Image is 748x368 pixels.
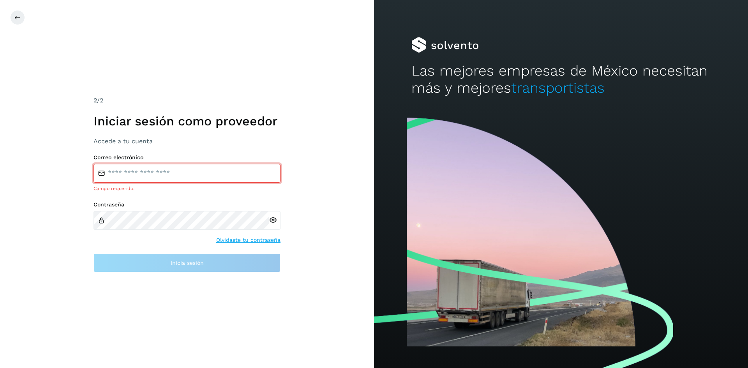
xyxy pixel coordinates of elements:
label: Correo electrónico [93,154,280,161]
h3: Accede a tu cuenta [93,137,280,145]
label: Contraseña [93,201,280,208]
span: transportistas [511,79,605,96]
div: Campo requerido. [93,185,280,192]
button: Inicia sesión [93,254,280,272]
span: Inicia sesión [171,260,204,266]
span: 2 [93,97,97,104]
div: /2 [93,96,280,105]
a: Olvidaste tu contraseña [216,236,280,244]
h2: Las mejores empresas de México necesitan más y mejores [411,62,711,97]
h1: Iniciar sesión como proveedor [93,114,280,129]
